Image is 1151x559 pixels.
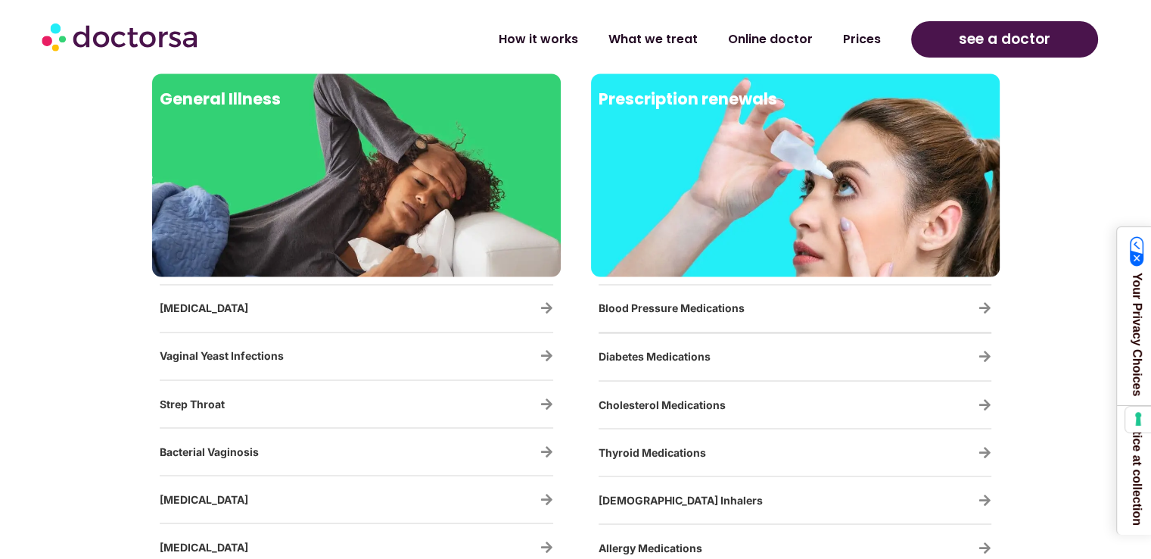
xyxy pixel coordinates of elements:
[593,22,713,57] a: What we treat
[540,492,553,505] a: Flu
[160,540,248,553] a: [MEDICAL_DATA]
[599,398,726,411] span: Cholesterol Medications
[599,541,702,554] span: Allergy Medications
[599,493,763,506] span: [DEMOGRAPHIC_DATA] Inhalers
[540,397,553,410] a: Strep Throat
[160,301,248,314] a: [MEDICAL_DATA]
[599,445,706,458] span: Thyroid Medications
[160,445,259,458] a: Bacterial Vaginosis
[1130,236,1144,267] img: California Consumer Privacy Act (CCPA) Opt-Out Icon
[959,27,1050,52] span: see a doctor
[540,540,553,553] a: Sinus Infection
[484,22,593,57] a: How it works
[160,81,553,117] h2: General Illness
[540,301,553,314] a: Urinary Tract Infections
[303,22,896,57] nav: Menu
[160,397,225,410] a: Strep Throat
[160,349,284,362] a: Vaginal Yeast Infections
[828,22,896,57] a: Prices
[540,445,553,458] a: Bacterial Vaginosis
[1125,407,1151,433] button: Your consent preferences for tracking technologies
[540,349,553,362] a: Vaginal Yeast Infections
[599,81,992,117] h2: Prescription renewals
[911,21,1098,58] a: see a doctor
[599,301,745,314] span: Blood Pressure Medications
[599,350,711,363] span: Diabetes Medications
[713,22,828,57] a: Online doctor
[160,492,248,505] a: [MEDICAL_DATA]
